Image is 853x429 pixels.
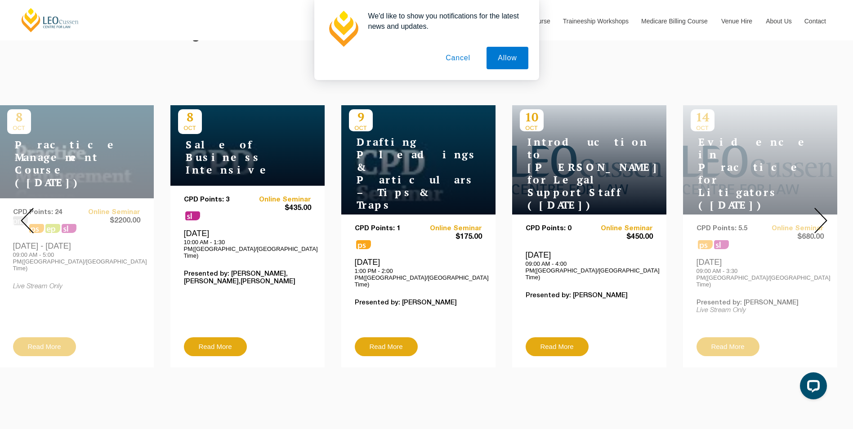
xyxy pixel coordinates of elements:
p: 10:00 AM - 1:30 PM([GEOGRAPHIC_DATA]/[GEOGRAPHIC_DATA] Time) [184,239,311,259]
div: [DATE] [184,228,311,259]
img: Next [814,208,827,233]
img: notification icon [325,11,361,47]
button: Cancel [434,47,482,69]
p: CPD Points: 3 [184,196,248,204]
span: ps [356,240,371,249]
iframe: LiveChat chat widget [793,369,831,407]
p: 8 [178,109,202,125]
a: Read More [184,337,247,356]
p: Presented by: [PERSON_NAME],[PERSON_NAME],[PERSON_NAME] [184,270,311,286]
a: Online Seminar [589,225,653,232]
span: sl [185,211,200,220]
p: 10 [520,109,544,125]
a: Online Seminar [418,225,482,232]
div: [DATE] [355,257,482,288]
p: 1:00 PM - 2:00 PM([GEOGRAPHIC_DATA]/[GEOGRAPHIC_DATA] Time) [355,268,482,288]
p: Presented by: [PERSON_NAME] [526,292,653,299]
h4: Sale of Business Intensive [178,139,290,176]
h4: Drafting Pleadings & Particulars – Tips & Traps [349,136,461,211]
div: [DATE] [526,250,653,281]
span: $175.00 [418,232,482,242]
h4: Introduction to [PERSON_NAME] for Legal Support Staff ([DATE]) [520,136,632,211]
span: $450.00 [589,232,653,242]
span: $435.00 [247,204,311,213]
img: Prev [21,208,34,233]
span: OCT [520,125,544,131]
span: OCT [349,125,373,131]
p: Presented by: [PERSON_NAME] [355,299,482,307]
a: Read More [526,337,589,356]
button: Allow [487,47,528,69]
a: Online Seminar [247,196,311,204]
span: OCT [178,125,202,131]
p: CPD Points: 1 [355,225,419,232]
p: 09:00 AM - 4:00 PM([GEOGRAPHIC_DATA]/[GEOGRAPHIC_DATA] Time) [526,260,653,281]
div: We'd like to show you notifications for the latest news and updates. [361,11,528,31]
p: CPD Points: 0 [526,225,590,232]
p: 9 [349,109,373,125]
a: Read More [355,337,418,356]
